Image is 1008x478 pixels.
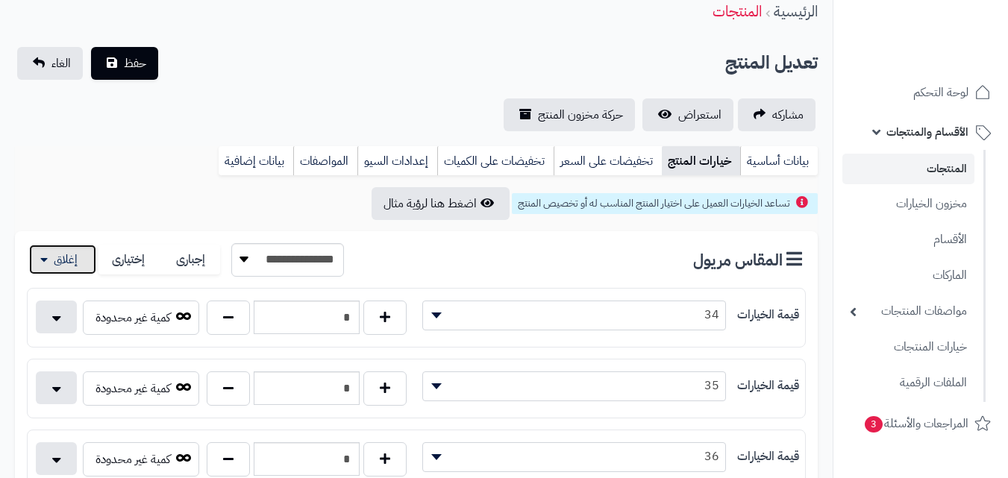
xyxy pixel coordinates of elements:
span: مشاركه [772,106,804,124]
a: مواصفات المنتجات [842,295,974,327]
span: حركة مخزون المنتج [538,106,623,124]
button: حفظ [91,47,158,80]
h2: تعديل المنتج [725,48,818,78]
a: المنتجات [842,154,974,184]
a: خيارات المنتج [662,146,740,176]
label: إجبارى [160,245,221,275]
span: المراجعات والأسئلة [863,413,968,434]
label: قيمة الخيارات [737,448,799,465]
a: تخفيضات على السعر [554,146,662,176]
span: 34 [423,304,725,326]
span: 35 [423,374,725,397]
h3: المقاس مريول [693,250,806,269]
span: حفظ [124,54,146,72]
a: الملفات الرقمية [842,367,974,399]
a: حركة مخزون المنتج [504,98,635,131]
a: الغاء [17,47,83,80]
span: الأقسام والمنتجات [886,122,968,142]
a: خيارات المنتجات [842,331,974,363]
a: إعدادات السيو [357,146,437,176]
a: المراجعات والأسئلة3 [842,406,999,441]
a: الماركات [842,260,974,292]
a: استعراض [642,98,733,131]
a: الأقسام [842,224,974,256]
label: قيمة الخيارات [737,377,799,394]
span: لوحة التحكم [913,82,968,103]
span: الغاء [51,54,71,72]
a: مخزون الخيارات [842,188,974,220]
span: 36 [422,442,726,472]
span: استعراض [678,106,721,124]
span: تساعد الخيارات العميل على اختيار المنتج المناسب له أو تخصيص المنتج [518,195,790,211]
span: 36 [423,445,725,468]
label: إختيارى [98,245,160,275]
a: بيانات إضافية [219,146,293,176]
a: لوحة التحكم [842,75,999,110]
a: المواصفات [293,146,357,176]
a: مشاركه [738,98,816,131]
button: اضغط هنا لرؤية مثال [372,187,510,220]
span: 34 [422,301,726,330]
label: قيمة الخيارات [737,306,799,324]
a: بيانات أساسية [740,146,818,176]
span: 3 [865,416,883,433]
span: 35 [422,371,726,401]
a: تخفيضات على الكميات [437,146,554,176]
